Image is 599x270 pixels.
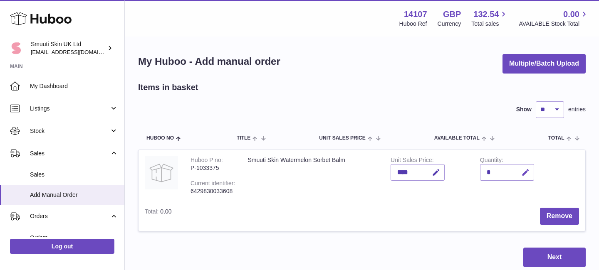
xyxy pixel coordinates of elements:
button: Multiple/Batch Upload [502,54,586,74]
label: Quantity [480,157,503,165]
span: 132.54 [473,9,499,20]
span: AVAILABLE Total [434,135,480,141]
strong: 14107 [404,9,427,20]
div: Huboo Ref [399,20,427,28]
button: Remove [540,208,579,225]
div: P-1033375 [191,164,235,172]
a: 132.54 Total sales [471,9,508,28]
div: Current identifier [191,180,235,189]
td: Smuuti Skin Watermelon Sorbet Balm [241,150,384,201]
label: Unit Sales Price [391,157,433,165]
img: Smuuti Skin Watermelon Sorbet Balm [145,156,178,189]
h1: My Huboo - Add manual order [138,55,280,68]
span: Sales [30,150,109,157]
label: Show [516,106,532,113]
img: tomi@beautyko.fi [10,42,22,54]
strong: GBP [443,9,461,20]
span: Orders [30,212,109,220]
span: Stock [30,127,109,135]
span: Total sales [471,20,508,28]
a: Log out [10,239,114,254]
span: Unit Sales Price [319,135,365,141]
span: Total [548,135,564,141]
a: 0.00 AVAILABLE Stock Total [519,9,589,28]
span: entries [568,106,586,113]
label: Total [145,208,160,217]
span: 0.00 [563,9,579,20]
div: Huboo P no [191,157,223,165]
span: Sales [30,171,118,179]
span: 0.00 [160,208,171,215]
span: Orders [30,234,118,242]
span: Listings [30,105,109,113]
button: Next [523,248,586,267]
div: 6429830033608 [191,187,235,195]
span: Huboo no [146,135,174,141]
div: Currency [438,20,461,28]
div: Smuuti Skin UK Ltd [31,40,106,56]
h2: Items in basket [138,82,198,93]
span: Add Manual Order [30,191,118,199]
span: [EMAIL_ADDRESS][DOMAIN_NAME] [31,49,122,55]
span: Title [237,135,250,141]
span: My Dashboard [30,82,118,90]
span: AVAILABLE Stock Total [519,20,589,28]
